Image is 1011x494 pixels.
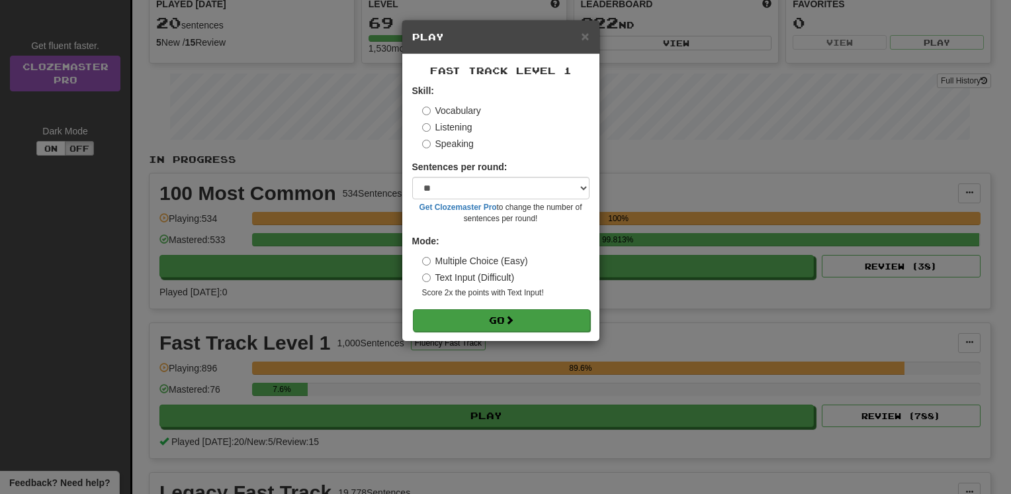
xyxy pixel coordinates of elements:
[422,137,474,150] label: Speaking
[422,257,431,266] input: Multiple Choice (Easy)
[581,28,589,44] span: ×
[412,30,590,44] h5: Play
[422,140,431,148] input: Speaking
[419,203,497,212] a: Get Clozemaster Pro
[581,29,589,43] button: Close
[422,104,481,117] label: Vocabulary
[412,85,434,96] strong: Skill:
[430,65,572,76] span: Fast Track Level 1
[412,202,590,224] small: to change the number of sentences per round!
[412,160,507,173] label: Sentences per round:
[422,287,590,299] small: Score 2x the points with Text Input !
[422,254,528,268] label: Multiple Choice (Easy)
[413,309,590,332] button: Go
[422,107,431,115] input: Vocabulary
[422,273,431,282] input: Text Input (Difficult)
[422,121,472,134] label: Listening
[422,123,431,132] input: Listening
[422,271,515,284] label: Text Input (Difficult)
[412,236,439,246] strong: Mode:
